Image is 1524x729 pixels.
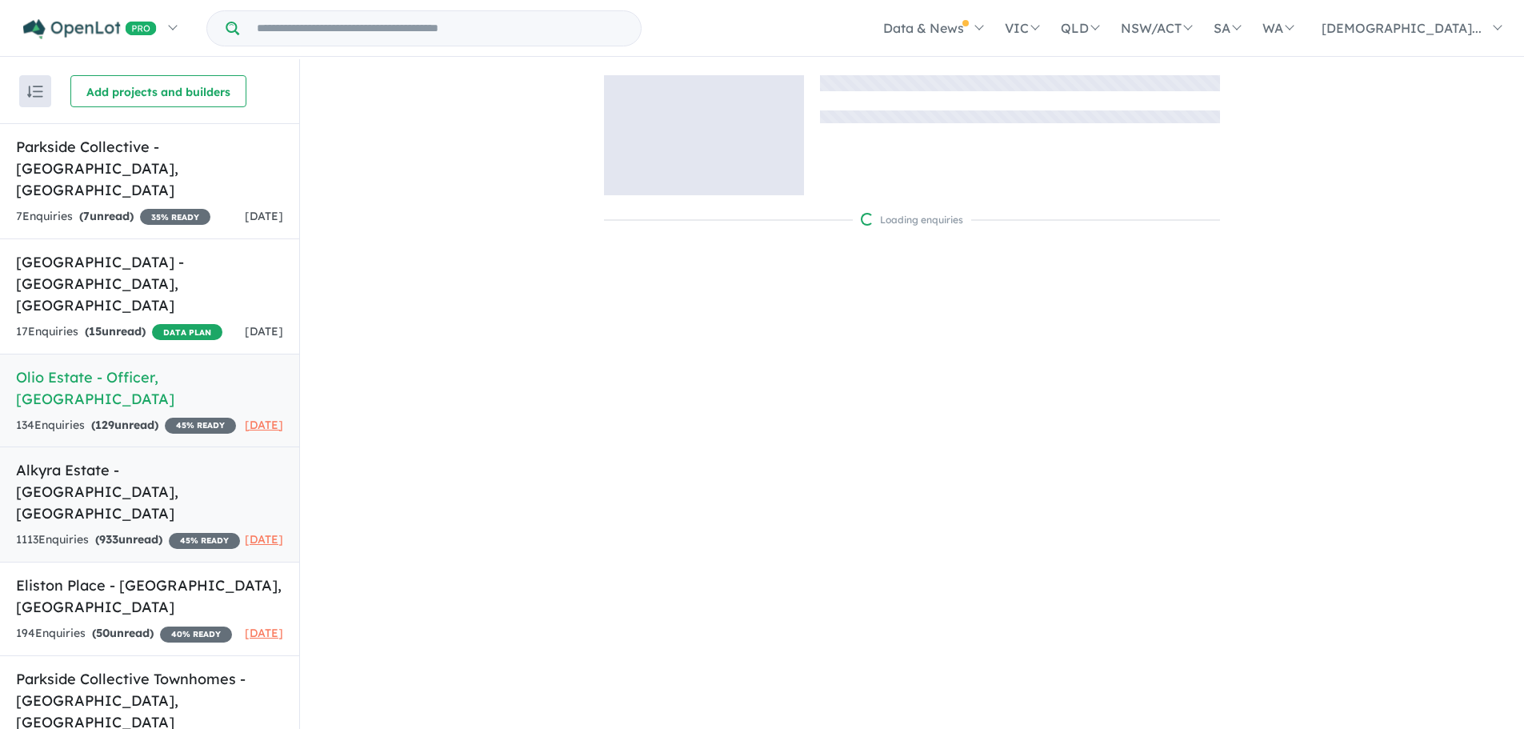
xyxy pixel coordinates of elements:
[16,624,232,643] div: 194 Enquir ies
[91,418,158,432] strong: ( unread)
[96,626,110,640] span: 50
[245,324,283,338] span: [DATE]
[861,212,963,228] div: Loading enquiries
[140,209,210,225] span: 35 % READY
[16,251,283,316] h5: [GEOGRAPHIC_DATA] - [GEOGRAPHIC_DATA] , [GEOGRAPHIC_DATA]
[85,324,146,338] strong: ( unread)
[16,459,283,524] h5: Alkyra Estate - [GEOGRAPHIC_DATA] , [GEOGRAPHIC_DATA]
[16,136,283,201] h5: Parkside Collective - [GEOGRAPHIC_DATA] , [GEOGRAPHIC_DATA]
[16,531,240,550] div: 1113 Enquir ies
[160,627,232,643] span: 40 % READY
[1322,20,1482,36] span: [DEMOGRAPHIC_DATA]...
[16,367,283,410] h5: Olio Estate - Officer , [GEOGRAPHIC_DATA]
[152,324,222,340] span: DATA PLAN
[95,418,114,432] span: 129
[92,626,154,640] strong: ( unread)
[83,209,90,223] span: 7
[89,324,102,338] span: 15
[16,207,210,226] div: 7 Enquir ies
[245,532,283,547] span: [DATE]
[242,11,638,46] input: Try estate name, suburb, builder or developer
[99,532,118,547] span: 933
[23,19,157,39] img: Openlot PRO Logo White
[95,532,162,547] strong: ( unread)
[27,86,43,98] img: sort.svg
[165,418,236,434] span: 45 % READY
[169,533,240,549] span: 45 % READY
[70,75,246,107] button: Add projects and builders
[16,575,283,618] h5: Eliston Place - [GEOGRAPHIC_DATA] , [GEOGRAPHIC_DATA]
[245,626,283,640] span: [DATE]
[16,322,222,342] div: 17 Enquir ies
[16,416,236,435] div: 134 Enquir ies
[245,209,283,223] span: [DATE]
[245,418,283,432] span: [DATE]
[79,209,134,223] strong: ( unread)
